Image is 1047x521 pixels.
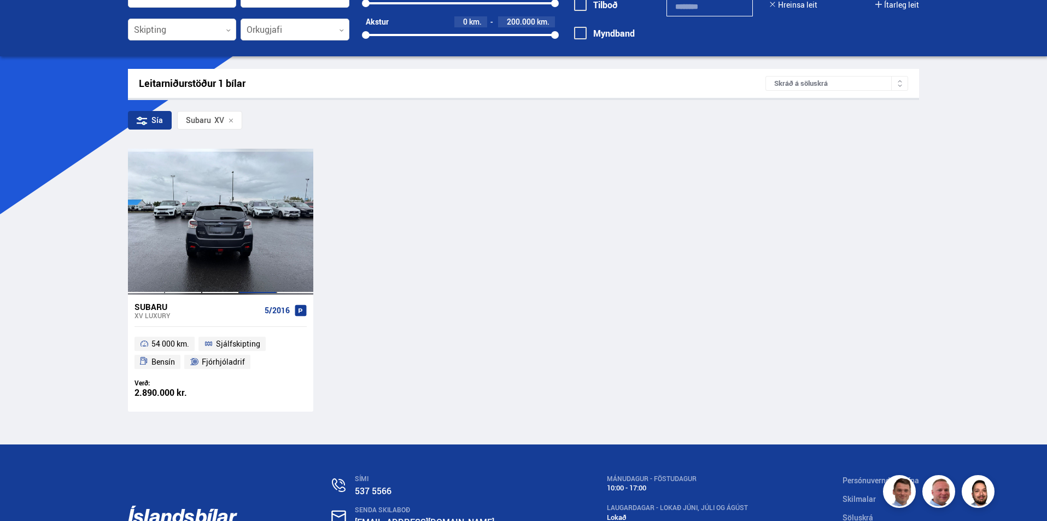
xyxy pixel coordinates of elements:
[151,337,189,350] span: 54 000 km.
[134,312,260,319] div: XV LUXURY
[134,302,260,312] div: Subaru
[355,485,391,497] a: 537 5566
[151,355,175,368] span: Bensín
[574,28,635,38] label: Myndband
[128,111,172,130] div: Sía
[202,355,245,368] span: Fjórhjóladrif
[355,506,512,514] div: SENDA SKILABOÐ
[843,494,876,504] a: Skilmalar
[607,475,748,483] div: MÁNUDAGUR - FÖSTUDAGUR
[134,379,221,387] div: Verð:
[216,337,260,350] span: Sjálfskipting
[366,17,389,26] div: Akstur
[875,1,919,9] button: Ítarleg leit
[607,484,748,492] div: 10:00 - 17:00
[507,16,535,27] span: 200.000
[765,76,908,91] div: Skráð á söluskrá
[186,116,224,125] span: XV
[769,1,817,9] button: Hreinsa leit
[963,477,996,510] img: nhp88E3Fdnt1Opn2.png
[186,116,211,125] div: Subaru
[139,78,766,89] div: Leitarniðurstöður 1 bílar
[134,388,221,397] div: 2.890.000 kr.
[332,478,346,492] img: n0V2lOsqF3l1V2iz.svg
[537,17,549,26] span: km.
[9,4,42,37] button: Open LiveChat chat widget
[885,477,917,510] img: FbJEzSuNWCJXmdc-.webp
[463,16,467,27] span: 0
[607,504,748,512] div: LAUGARDAGAR - Lokað Júni, Júli og Ágúst
[265,306,290,315] span: 5/2016
[843,475,919,485] a: Persónuverndarstefna
[355,475,512,483] div: SÍMI
[924,477,957,510] img: siFngHWaQ9KaOqBr.png
[469,17,482,26] span: km.
[128,295,313,412] a: Subaru XV LUXURY 5/2016 54 000 km. Sjálfskipting Bensín Fjórhjóladrif Verð: 2.890.000 kr.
